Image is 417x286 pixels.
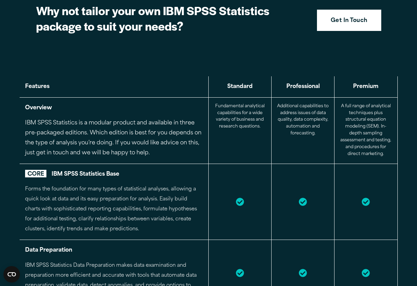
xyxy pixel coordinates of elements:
h2: Why not tailor your own IBM SPSS Statistics package to suit your needs? [36,3,277,34]
th: Standard [208,76,271,97]
p: Additional capabilities to address issues of data quality, data complexity, automation and foreca... [277,103,329,137]
button: Open CMP widget [3,266,20,283]
th: Premium [334,76,397,97]
p: IBM SPSS Statistics is a modular product and available in three pre-packaged editions. Which edit... [25,118,203,158]
span: CORE [25,170,46,177]
p: Fundamental analytical capabilities for a wide variety of business and research questions. [214,103,266,130]
p: A full range of analytical techniques plus structural equation modeling (SEM). In-depth sampling ... [340,103,392,158]
p: Forms the foundation for many types of statistical analyses, allowing a quick look at data and it... [25,185,203,234]
a: Get In Touch [317,10,381,31]
p: Overview [25,103,203,113]
th: Professional [272,76,334,97]
strong: Get In Touch [331,16,367,25]
p: Data Preparation [25,245,203,255]
th: Features [20,76,209,97]
p: IBM SPSS Statistics Base [25,169,203,179]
